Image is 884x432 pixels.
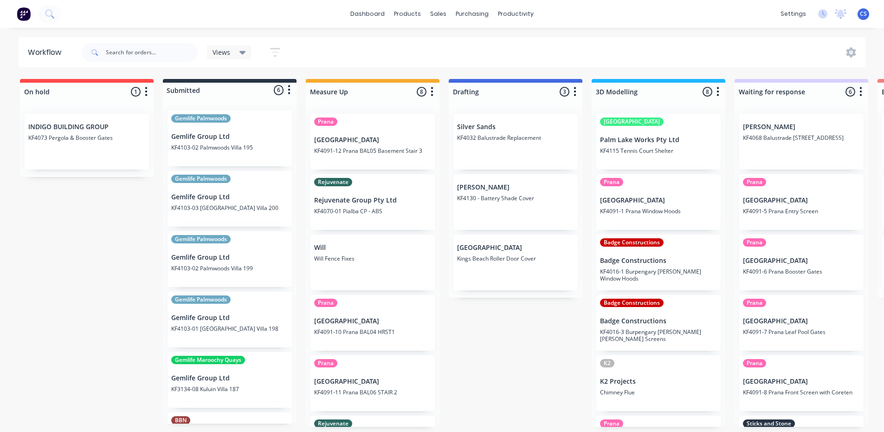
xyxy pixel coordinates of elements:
[171,416,190,425] div: BBN
[171,133,288,141] p: Gemlife Group Ltd
[314,419,352,428] div: Rejuvenate
[600,178,623,186] div: Prana
[451,7,493,21] div: purchasing
[743,208,860,215] p: KF4091-5 Prana Entry Screen
[314,255,431,262] p: Will Fence Fixes
[310,295,435,351] div: Prana[GEOGRAPHIC_DATA]KF4091-10 Prana BAL04 HRST1
[314,178,352,186] div: Rejuvenate
[739,235,864,290] div: Prana[GEOGRAPHIC_DATA]KF4091-6 Prana Booster Gates
[457,183,574,191] p: [PERSON_NAME]
[171,204,288,211] p: KF4103-03 [GEOGRAPHIC_DATA] Villa 200
[596,174,721,230] div: Prana[GEOGRAPHIC_DATA]KF4091-1 Prana Window Hoods
[600,208,717,215] p: KF4091-1 Prana Window Hoods
[860,10,867,18] span: CS
[457,123,574,131] p: Silver Sands
[171,325,288,332] p: KF4103-01 [GEOGRAPHIC_DATA] Villa 198
[28,47,66,58] div: Workflow
[28,123,145,131] p: INDIGO BUILDING GROUP
[171,374,288,382] p: Gemlife Group Ltd
[171,356,245,364] div: Gemlife Maroochy Quays
[314,147,431,154] p: KF4091-12 Prana BAL05 Basement Stair 3
[743,389,860,396] p: KF4091-8 Prana Front Screen with Coreten
[600,317,717,325] p: Badge Constructions
[168,352,292,408] div: Gemlife Maroochy QuaysGemlife Group LtdKF3134-08 Kuluin Villa 187
[213,47,230,57] span: Views
[600,328,717,342] p: KF4016-3 Burpengary [PERSON_NAME] [PERSON_NAME] Screens
[171,175,231,183] div: Gemlife Palmwoods
[596,355,721,411] div: K2K2 ProjectsChimney Flue
[600,378,717,386] p: K2 Projects
[743,419,795,428] div: Sticks and Stone
[743,196,860,204] p: [GEOGRAPHIC_DATA]
[314,359,337,367] div: Prana
[171,254,288,262] p: Gemlife Group Ltd
[457,195,574,202] p: KF4130 - Battery Shade Cover
[739,355,864,411] div: Prana[GEOGRAPHIC_DATA]KF4091-8 Prana Front Screen with Coreten
[600,389,717,396] p: Chimney Flue
[743,359,766,367] div: Prana
[457,255,574,262] p: Kings Beach Roller Door Cover
[171,295,231,304] div: Gemlife Palmwoods
[600,196,717,204] p: [GEOGRAPHIC_DATA]
[171,193,288,201] p: Gemlife Group Ltd
[600,419,623,428] div: Prana
[171,386,288,393] p: KF3134-08 Kuluin Villa 187
[171,144,288,151] p: KF4103-02 Palmwoods Villa 195
[600,118,664,126] div: [GEOGRAPHIC_DATA]
[739,295,864,351] div: Prana[GEOGRAPHIC_DATA]KF4091-7 Prana Leaf Pool Gates
[314,118,337,126] div: Prana
[493,7,538,21] div: productivity
[389,7,426,21] div: products
[314,299,337,307] div: Prana
[457,244,574,252] p: [GEOGRAPHIC_DATA]
[310,355,435,411] div: Prana[GEOGRAPHIC_DATA]KF4091-11 Prana BAL06 STAIR 2
[314,208,431,215] p: KF4070-01 Pialba CP - ABS
[314,244,431,252] p: Will
[739,174,864,230] div: Prana[GEOGRAPHIC_DATA]KF4091-5 Prana Entry Screen
[168,292,292,347] div: Gemlife PalmwoodsGemlife Group LtdKF4103-01 [GEOGRAPHIC_DATA] Villa 198
[600,147,717,154] p: KF4115 Tennis Court Shelter
[453,174,578,230] div: [PERSON_NAME]KF4130 - Battery Shade Cover
[168,171,292,227] div: Gemlife PalmwoodsGemlife Group LtdKF4103-03 [GEOGRAPHIC_DATA] Villa 200
[596,114,721,170] div: [GEOGRAPHIC_DATA]Palm Lake Works Pty LtdKF4115 Tennis Court Shelter
[743,328,860,335] p: KF4091-7 Prana Leaf Pool Gates
[310,235,435,290] div: WillWill Fence Fixes
[346,7,389,21] a: dashboard
[171,114,231,123] div: Gemlife Palmwoods
[743,378,860,386] p: [GEOGRAPHIC_DATA]
[171,265,288,272] p: KF4103-02 Palmwoods Villa 199
[600,136,717,144] p: Palm Lake Works Pty Ltd
[600,268,717,282] p: KF4016-1 Burpengary [PERSON_NAME] Window Hoods
[314,196,431,204] p: Rejuvenate Group Pty Ltd
[596,235,721,290] div: Badge ConstructionsBadge ConstructionsKF4016-1 Burpengary [PERSON_NAME] Window Hoods
[171,314,288,322] p: Gemlife Group Ltd
[314,328,431,335] p: KF4091-10 Prana BAL04 HRST1
[426,7,451,21] div: sales
[743,178,766,186] div: Prana
[743,134,860,141] p: KF4068 Balustrade [STREET_ADDRESS]
[743,123,860,131] p: [PERSON_NAME]
[743,257,860,265] p: [GEOGRAPHIC_DATA]
[310,114,435,170] div: Prana[GEOGRAPHIC_DATA]KF4091-12 Prana BAL05 Basement Stair 3
[600,238,664,247] div: Badge Constructions
[314,389,431,396] p: KF4091-11 Prana BAL06 STAIR 2
[743,317,860,325] p: [GEOGRAPHIC_DATA]
[453,114,578,170] div: Silver SandsKF4032 Balustrade Replacement
[600,299,664,307] div: Badge Constructions
[457,134,574,141] p: KF4032 Balustrade Replacement
[314,378,431,386] p: [GEOGRAPHIC_DATA]
[776,7,811,21] div: settings
[17,7,31,21] img: Factory
[453,235,578,290] div: [GEOGRAPHIC_DATA]Kings Beach Roller Door Cover
[168,231,292,287] div: Gemlife PalmwoodsGemlife Group LtdKF4103-02 Palmwoods Villa 199
[314,136,431,144] p: [GEOGRAPHIC_DATA]
[743,268,860,275] p: KF4091-6 Prana Booster Gates
[106,43,198,62] input: Search for orders...
[596,295,721,351] div: Badge ConstructionsBadge ConstructionsKF4016-3 Burpengary [PERSON_NAME] [PERSON_NAME] Screens
[310,174,435,230] div: RejuvenateRejuvenate Group Pty LtdKF4070-01 Pialba CP - ABS
[28,134,145,141] p: KF4073 Pergola & Booster Gates
[168,111,292,166] div: Gemlife PalmwoodsGemlife Group LtdKF4103-02 Palmwoods Villa 195
[743,238,766,247] div: Prana
[25,114,149,170] div: INDIGO BUILDING GROUPKF4073 Pergola & Booster Gates
[743,299,766,307] div: Prana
